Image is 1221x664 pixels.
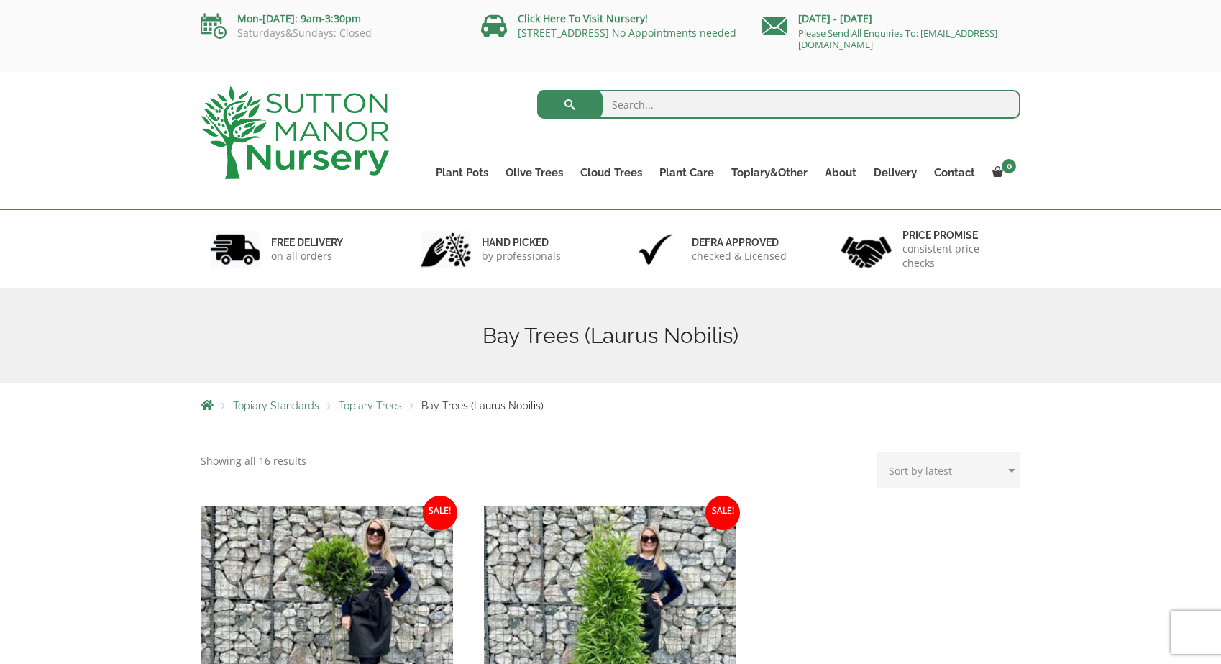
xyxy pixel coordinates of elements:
[537,90,1021,119] input: Search...
[902,242,1012,270] p: consistent price checks
[421,400,544,411] span: Bay Trees (Laurus Nobilis)
[518,26,736,40] a: [STREET_ADDRESS] No Appointments needed
[339,400,402,411] a: Topiary Trees
[482,249,561,263] p: by professionals
[902,229,1012,242] h6: Price promise
[201,452,306,470] p: Showing all 16 results
[482,236,561,249] h6: hand picked
[692,236,787,249] h6: Defra approved
[497,163,572,183] a: Olive Trees
[427,163,497,183] a: Plant Pots
[518,12,648,25] a: Click Here To Visit Nursery!
[271,236,343,249] h6: FREE DELIVERY
[877,452,1020,488] select: Shop order
[572,163,651,183] a: Cloud Trees
[631,231,681,268] img: 3.jpg
[210,231,260,268] img: 1.jpg
[692,249,787,263] p: checked & Licensed
[271,249,343,263] p: on all orders
[705,496,740,530] span: Sale!
[201,399,1020,411] nav: Breadcrumbs
[423,496,457,530] span: Sale!
[421,231,471,268] img: 2.jpg
[865,163,925,183] a: Delivery
[201,323,1020,349] h1: Bay Trees (Laurus Nobilis)
[233,400,319,411] a: Topiary Standards
[925,163,984,183] a: Contact
[723,163,816,183] a: Topiary&Other
[651,163,723,183] a: Plant Care
[201,86,389,179] img: logo
[798,27,997,51] a: Please Send All Enquiries To: [EMAIL_ADDRESS][DOMAIN_NAME]
[201,27,459,39] p: Saturdays&Sundays: Closed
[816,163,865,183] a: About
[1002,159,1016,173] span: 0
[762,10,1020,27] p: [DATE] - [DATE]
[201,10,459,27] p: Mon-[DATE]: 9am-3:30pm
[841,227,892,271] img: 4.jpg
[984,163,1020,183] a: 0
